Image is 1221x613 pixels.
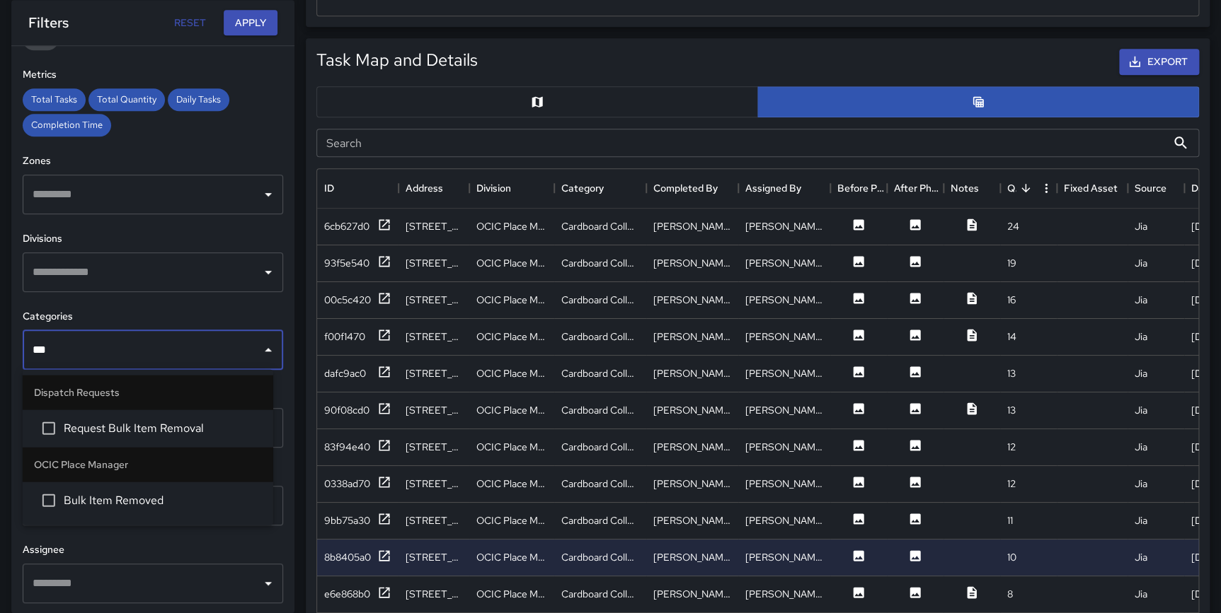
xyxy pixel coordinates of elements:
div: 90f08cd0 [324,403,369,417]
div: 226 8th Street [406,440,462,454]
div: Cardboard Collected [561,219,639,233]
div: Vann Lorm [745,477,823,491]
div: 83f94e40 [324,440,370,454]
div: OCIC Place Manager [476,293,547,307]
div: Jia [1135,440,1147,454]
div: Gerardo Gonzalez [653,329,731,344]
div: Fixed Asset [1057,168,1128,208]
div: 24 [1007,219,1019,233]
h6: Categories [23,309,283,325]
div: Notes [944,168,1000,208]
h6: Assignee [23,542,283,558]
div: Jia [1135,403,1147,417]
div: Quantity [1007,168,1016,208]
button: 90f08cd0 [324,402,391,419]
button: Close [258,340,278,360]
button: Open [258,573,278,593]
button: 83f94e40 [324,438,391,456]
div: Sam Gonzalez [745,587,823,601]
button: Open [258,262,278,282]
div: 215 8th Street [406,403,462,417]
div: Cardboard Collected [561,440,639,454]
div: ID [317,168,399,208]
div: Fixed Asset [1064,168,1118,208]
div: 12 [1007,440,1016,454]
div: Gerardo Gonzalez [653,293,731,307]
div: Address [406,168,443,208]
div: Completed By [653,168,718,208]
div: Cardboard Collected [561,513,639,527]
div: OCIC Place Manager [476,329,547,344]
div: 12 [1007,477,1016,491]
h5: Task Map and Details [316,49,478,71]
button: f00f1470 [324,328,391,346]
div: OCIC Place Manager [476,587,547,601]
div: Notes [951,168,979,208]
div: Jia [1135,513,1147,527]
button: 93f5e540 [324,255,391,272]
div: Before Photo [837,168,887,208]
div: Gerardo Gonzalez [745,256,823,270]
div: Cardboard Collected [561,587,639,601]
div: OCIC Place Manager [476,219,547,233]
div: 0338ad70 [324,477,370,491]
div: Jia [1135,329,1147,344]
div: 00c5c420 [324,293,371,307]
span: Completion Time [23,119,111,131]
div: Source [1135,168,1166,208]
div: Jia [1135,550,1147,564]
div: Before Photo [830,168,887,208]
div: 16 [1007,293,1016,307]
button: Sort [1016,178,1036,198]
div: OCIC Place Manager [476,477,547,491]
div: Cardboard Collected [561,329,639,344]
div: Vann Lorm [653,366,731,380]
div: Total Quantity [88,88,165,111]
div: Jia [1135,366,1147,380]
div: OCIC Place Manager [476,403,547,417]
span: Request Bulk Item Removal [64,419,262,436]
span: Total Tasks [23,93,86,105]
div: Address [399,168,469,208]
div: 6cb627d0 [324,219,369,233]
div: Total Tasks [23,88,86,111]
div: Source [1128,168,1184,208]
div: 14 [1007,329,1016,344]
div: dafc9ac0 [324,366,366,380]
div: Vann Lorm [653,477,731,491]
div: Daily Tasks [168,88,229,111]
div: Joe Castagnola [653,219,731,233]
div: Jia [1135,256,1147,270]
div: OCIC Place Manager [476,513,547,527]
div: Completion Time [23,114,111,136]
div: 340 9th Street [406,366,462,380]
div: Jia [1135,587,1147,601]
div: Cardboard Collected [561,256,639,270]
span: Bulk Item Removed [64,491,262,508]
div: Gerardo Gonzalez [653,256,731,270]
div: OCIC Place Manager [476,256,547,270]
div: Cardboard Collected [561,550,639,564]
div: 825 Jackson Street [406,587,462,601]
div: Category [554,168,646,208]
div: 373 9th Street [406,477,462,491]
div: Cardboard Collected [561,366,639,380]
button: 9bb75a30 [324,512,391,530]
div: Vann Lorm [745,513,823,527]
div: 8 [1007,587,1013,601]
div: Jia [1135,293,1147,307]
div: 340 9th Street [406,293,462,307]
div: OCIC Place Manager [476,550,547,564]
div: Cardboard Collected [561,293,639,307]
div: 824 Franklin Street [406,513,462,527]
h6: Zones [23,153,283,169]
h6: Metrics [23,67,283,83]
div: 10 [1007,550,1016,564]
button: Reset [167,10,212,36]
button: dafc9ac0 [324,365,391,383]
svg: Table [971,95,985,109]
div: ID [324,168,334,208]
div: Quantity [1000,168,1057,208]
div: 11 [1007,513,1013,527]
div: After Photo [894,168,944,208]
